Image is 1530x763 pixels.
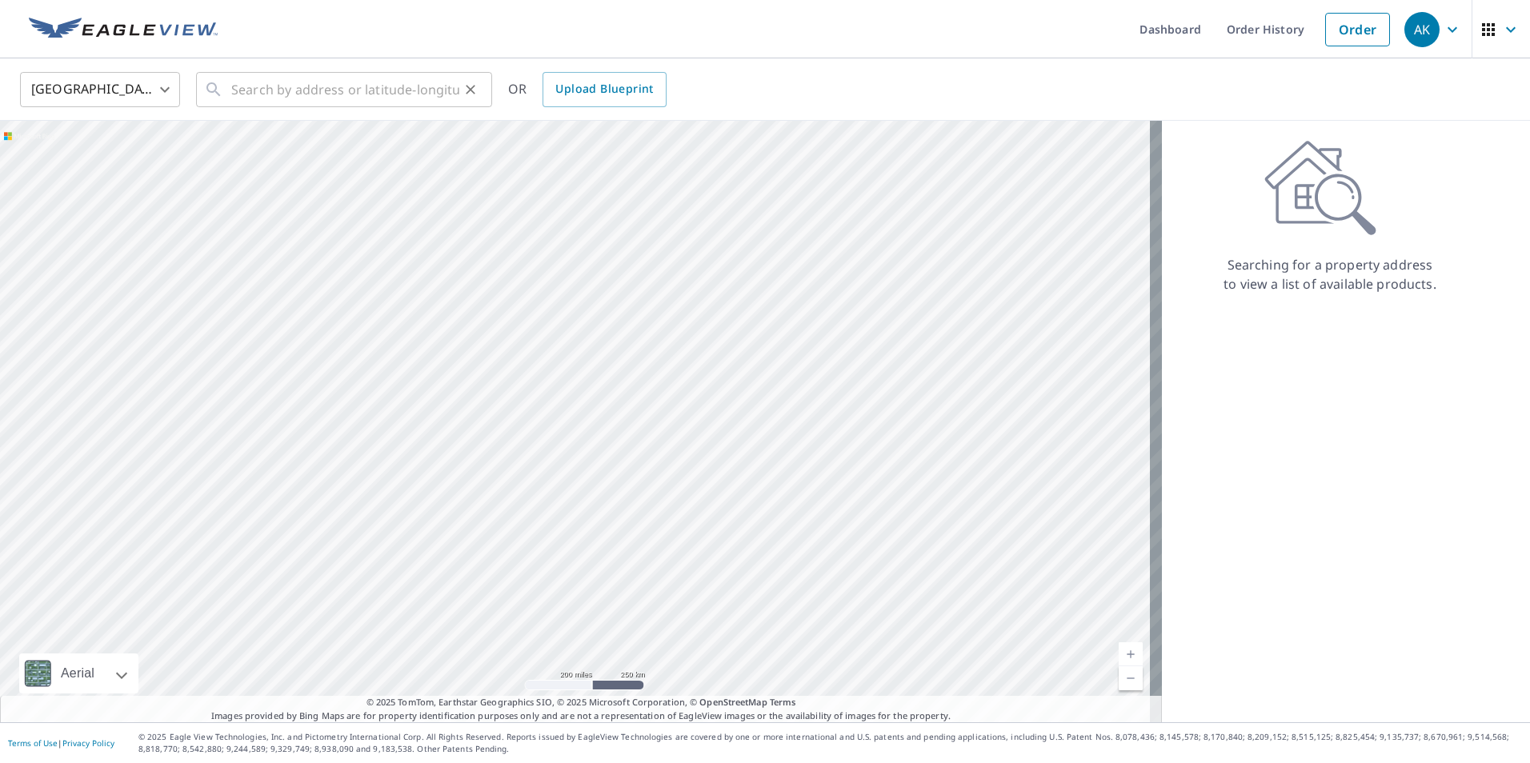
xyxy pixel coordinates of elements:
a: OpenStreetMap [699,696,767,708]
div: Aerial [56,653,99,693]
a: Terms of Use [8,737,58,749]
span: Upload Blueprint [555,79,653,99]
a: Terms [770,696,796,708]
a: Upload Blueprint [543,72,666,107]
p: © 2025 Eagle View Technologies, Inc. and Pictometry International Corp. All Rights Reserved. Repo... [138,731,1522,755]
div: Aerial [19,653,138,693]
button: Clear [459,78,482,101]
a: Current Level 5, Zoom In [1119,642,1143,666]
p: | [8,738,114,748]
input: Search by address or latitude-longitude [231,67,459,112]
a: Privacy Policy [62,737,114,749]
img: EV Logo [29,18,218,42]
div: AK [1404,12,1440,47]
div: [GEOGRAPHIC_DATA] [20,67,180,112]
div: OR [508,72,667,107]
p: Searching for a property address to view a list of available products. [1223,255,1437,294]
a: Current Level 5, Zoom Out [1119,666,1143,690]
span: © 2025 TomTom, Earthstar Geographics SIO, © 2025 Microsoft Corporation, © [366,696,796,709]
a: Order [1325,13,1390,46]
